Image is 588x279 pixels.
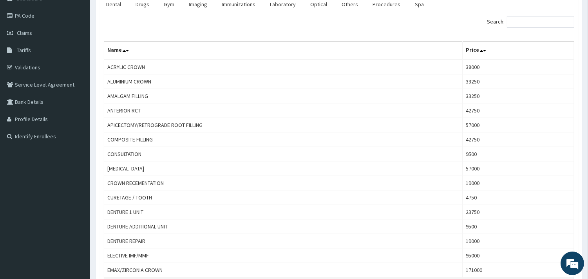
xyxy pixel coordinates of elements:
label: Search: [487,16,574,28]
td: 33250 [462,89,574,103]
td: 19000 [462,234,574,248]
td: [MEDICAL_DATA] [104,161,463,176]
td: ANTERIOR RCT [104,103,463,118]
td: 95000 [462,248,574,263]
td: ACRYLIC CROWN [104,60,463,74]
td: ELECTIVE IMF/MMF [104,248,463,263]
td: 42750 [462,132,574,147]
th: Name [104,42,463,60]
td: 19000 [462,176,574,190]
td: 57000 [462,161,574,176]
td: 38000 [462,60,574,74]
td: CONSULTATION [104,147,463,161]
td: 33250 [462,74,574,89]
td: DENTURE 1 UNIT [104,205,463,219]
td: DENTURE ADDITIONAL UNIT [104,219,463,234]
td: APICECTOMY/RETROGRADE ROOT FILLING [104,118,463,132]
td: 42750 [462,103,574,118]
span: We're online! [45,87,108,167]
td: AMALGAM FILLING [104,89,463,103]
td: EMAX/ZIRCONIA CROWN [104,263,463,277]
td: 9500 [462,219,574,234]
div: Minimize live chat window [128,4,147,23]
div: Chat with us now [41,44,132,54]
td: CROWN RECEMENTATION [104,176,463,190]
span: Tariffs [17,47,31,54]
td: ALUMINIUM CROWN [104,74,463,89]
textarea: Type your message and hit 'Enter' [4,191,149,219]
td: 57000 [462,118,574,132]
input: Search: [507,16,574,28]
td: CURETAGE / TOOTH [104,190,463,205]
img: d_794563401_company_1708531726252_794563401 [14,39,32,59]
td: 4750 [462,190,574,205]
td: 23750 [462,205,574,219]
td: 171000 [462,263,574,277]
td: DENTURE REPAIR [104,234,463,248]
span: Claims [17,29,32,36]
td: 9500 [462,147,574,161]
th: Price [462,42,574,60]
td: COMPOSITE FILLING [104,132,463,147]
